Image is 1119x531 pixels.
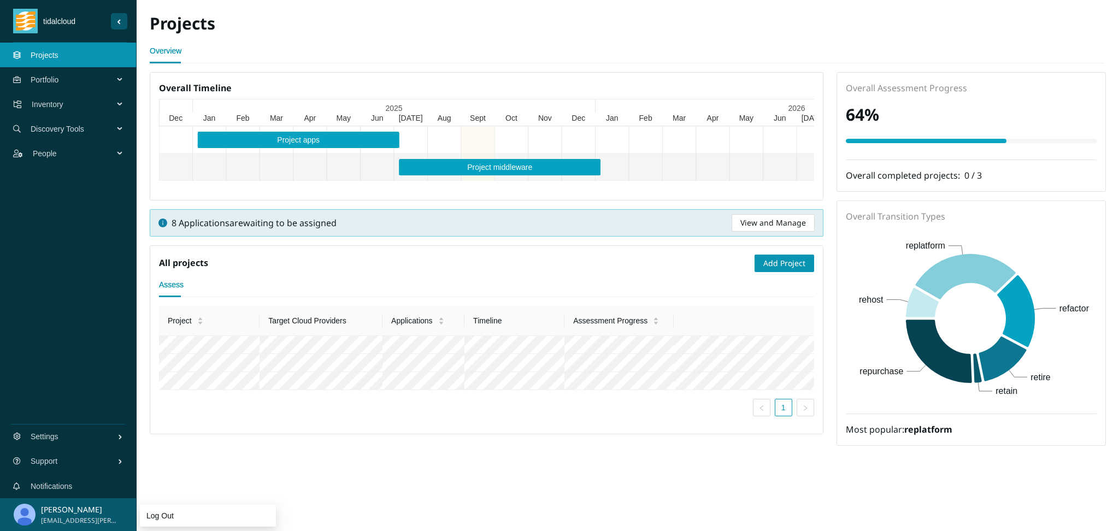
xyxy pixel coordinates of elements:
[846,169,964,181] span: Overall completed projects:
[1059,304,1089,313] text: refactor
[150,13,627,35] h2: Projects
[159,279,184,291] div: Assess
[996,387,1017,396] text: retain
[905,241,945,250] text: replatform
[31,113,118,145] span: Discovery Tools
[859,367,903,376] text: repurchase
[31,51,58,60] a: Projects
[964,169,982,181] span: 0 / 3
[31,445,117,477] span: Support
[33,137,118,170] span: People
[904,423,952,435] strong: replatform
[564,306,674,336] th: Assessment Progress
[802,405,809,411] span: right
[159,81,814,95] h5: Overall Timeline
[14,504,36,526] img: ALV-UjUkyosrQUmPeFRmZBssMX9F4K1oPn_DTBv6NutDo0emKM4HH7sK2L0YHwG5RlKxnQbgQwbBCV15ulsRDwTouEl_wPxEB...
[41,504,117,516] p: [PERSON_NAME]
[38,15,111,27] span: tidalcloud
[159,256,208,269] h5: All projects
[740,217,806,229] span: View and Manage
[846,210,945,222] span: Overall Transition Types
[150,40,181,62] a: Overview
[41,516,117,526] span: [EMAIL_ADDRESS][PERSON_NAME][DOMAIN_NAME]
[859,295,884,304] text: rehost
[846,82,967,94] span: Overall Assessment Progress
[168,315,192,327] span: Project
[755,255,814,272] button: Add Project
[172,216,337,230] span: 8 Applications are waiting to be assigned
[753,399,770,416] button: left
[159,306,260,336] th: Project
[391,315,433,327] span: Applications
[758,405,765,411] span: left
[158,219,167,227] span: info-circle
[775,399,792,416] a: 1
[260,306,382,336] th: Target Cloud Providers
[31,420,117,453] span: Settings
[31,63,118,96] span: Portfolio
[16,9,36,33] img: tidal_logo.png
[846,423,904,435] span: Most popular:
[146,510,269,522] div: logout-button
[797,399,814,416] button: right
[732,214,815,232] button: View and Manage
[32,88,118,121] span: Inventory
[382,306,464,336] th: Applications
[753,399,770,416] li: Previous Page
[1030,373,1051,382] text: retire
[464,306,564,336] th: Timeline
[573,315,647,327] span: Assessment Progress
[763,257,805,269] span: Add Project
[797,399,814,416] li: Next Page
[846,104,1097,126] h2: 64 %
